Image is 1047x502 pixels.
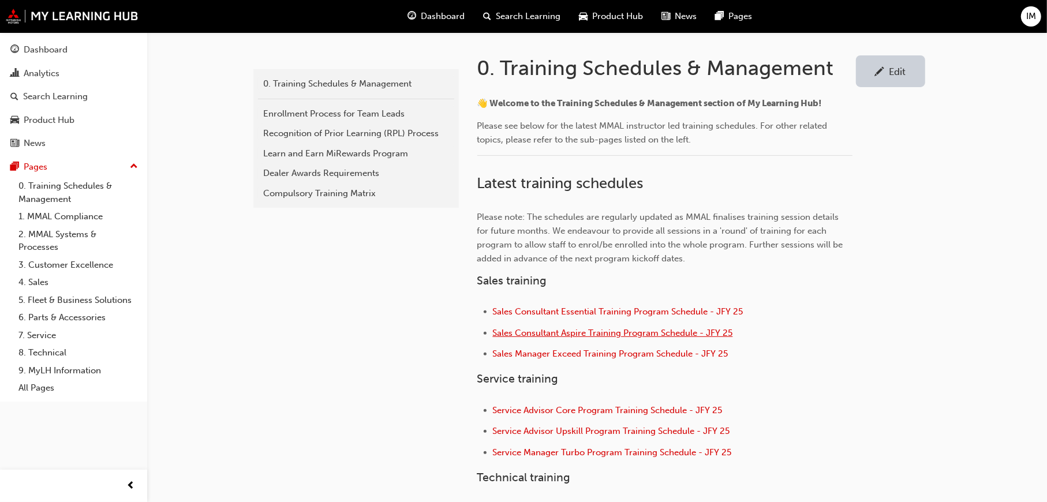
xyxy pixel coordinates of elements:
[474,5,570,28] a: search-iconSearch Learning
[477,372,559,385] span: Service training
[127,479,136,493] span: prev-icon
[14,291,143,309] a: 5. Fleet & Business Solutions
[14,309,143,327] a: 6. Parts & Accessories
[258,123,454,144] a: Recognition of Prior Learning (RPL) Process
[477,121,830,145] span: Please see below for the latest MMAL instructor led training schedules. For other related topics,...
[407,9,416,24] span: guage-icon
[398,5,474,28] a: guage-iconDashboard
[258,104,454,124] a: Enrollment Process for Team Leads
[889,66,906,77] div: Edit
[10,92,18,102] span: search-icon
[493,306,743,317] a: Sales Consultant Essential Training Program Schedule - JFY 25
[5,156,143,178] button: Pages
[5,110,143,131] a: Product Hub
[421,10,465,23] span: Dashboard
[477,55,856,81] h1: 0. Training Schedules & Management
[14,226,143,256] a: 2. MMAL Systems & Processes
[24,114,74,127] div: Product Hub
[715,9,724,24] span: pages-icon
[579,9,588,24] span: car-icon
[477,212,846,264] span: Please note: The schedules are regularly updated as MMAL finalises training session details for f...
[5,86,143,107] a: Search Learning
[477,98,822,108] span: 👋 Welcome to the Training Schedules & Management section of My Learning Hub!
[10,115,19,126] span: car-icon
[570,5,652,28] a: car-iconProduct Hub
[258,183,454,204] a: Compulsory Training Matrix
[728,10,752,23] span: Pages
[493,328,733,338] a: Sales Consultant Aspire Training Program Schedule - JFY 25
[23,90,88,103] div: Search Learning
[477,174,644,192] span: Latest training schedules
[496,10,560,23] span: Search Learning
[14,256,143,274] a: 3. Customer Excellence
[1021,6,1041,27] button: IM
[264,167,448,180] div: Dealer Awards Requirements
[493,426,730,436] a: Service Advisor Upskill Program Training Schedule - JFY 25
[706,5,761,28] a: pages-iconPages
[264,147,448,160] div: Learn and Earn MiRewards Program
[592,10,643,23] span: Product Hub
[258,163,454,183] a: Dealer Awards Requirements
[14,177,143,208] a: 0. Training Schedules & Management
[10,45,19,55] span: guage-icon
[477,471,571,484] span: Technical training
[14,344,143,362] a: 8. Technical
[14,362,143,380] a: 9. MyLH Information
[493,405,723,415] a: Service Advisor Core Program Training Schedule - JFY 25
[477,274,547,287] span: Sales training
[5,39,143,61] a: Dashboard
[10,162,19,173] span: pages-icon
[675,10,697,23] span: News
[258,144,454,164] a: Learn and Earn MiRewards Program
[493,349,728,359] a: Sales Manager Exceed Training Program Schedule - JFY 25
[14,327,143,344] a: 7. Service
[493,447,732,458] a: Service Manager Turbo Program Training Schedule - JFY 25
[264,107,448,121] div: Enrollment Process for Team Leads
[661,9,670,24] span: news-icon
[5,133,143,154] a: News
[130,159,138,174] span: up-icon
[10,69,19,79] span: chart-icon
[483,9,491,24] span: search-icon
[14,274,143,291] a: 4. Sales
[24,67,59,80] div: Analytics
[5,63,143,84] a: Analytics
[24,160,47,174] div: Pages
[264,77,448,91] div: 0. Training Schedules & Management
[24,43,68,57] div: Dashboard
[258,74,454,94] a: 0. Training Schedules & Management
[14,379,143,397] a: All Pages
[875,67,885,78] span: pencil-icon
[24,137,46,150] div: News
[6,9,139,24] img: mmal
[856,55,925,87] a: Edit
[10,138,19,149] span: news-icon
[5,37,143,156] button: DashboardAnalyticsSearch LearningProduct HubNews
[14,208,143,226] a: 1. MMAL Compliance
[652,5,706,28] a: news-iconNews
[1026,10,1036,23] span: IM
[264,187,448,200] div: Compulsory Training Matrix
[264,127,448,140] div: Recognition of Prior Learning (RPL) Process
